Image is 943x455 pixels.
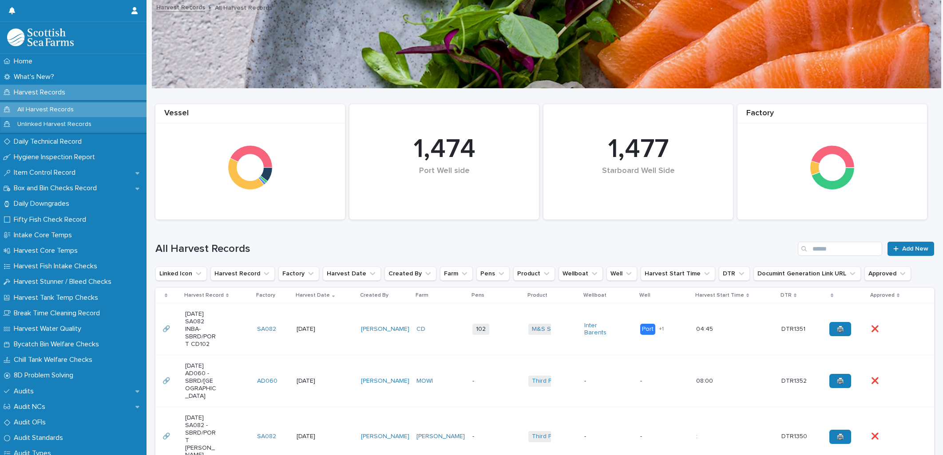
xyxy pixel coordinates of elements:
[257,377,277,385] a: AD060
[584,433,616,440] p: -
[696,324,715,333] p: 04:45
[416,326,425,333] a: CD
[10,418,53,427] p: Audit OFIs
[297,433,328,440] p: [DATE]
[640,377,672,385] p: -
[155,355,934,407] tr: 🔗🔗 [DATE] AD060 -SBRD/[GEOGRAPHIC_DATA]AD060 [DATE][PERSON_NAME] MOWI -Third Party Salmon --08:00...
[753,267,861,281] button: Documint Generation Link URL
[10,57,40,66] p: Home
[639,290,650,300] p: Well
[695,290,744,300] p: Harvest Start Time
[10,184,104,192] p: Box and Bin Checks Record
[10,434,70,442] p: Audit Standards
[583,290,606,300] p: Wellboat
[416,433,465,440] a: [PERSON_NAME]
[10,403,52,411] p: Audit NCs
[10,137,89,146] p: Daily Technical Record
[361,326,409,333] a: [PERSON_NAME]
[836,326,844,332] span: 🖨️
[888,242,934,256] a: Add New
[472,324,489,335] span: 102
[162,324,172,333] p: 🔗
[155,243,794,255] h1: All Harvest Records
[297,377,328,385] p: [DATE]
[185,310,217,348] p: [DATE] SA082 INBA-SBRD/PORT CD102
[162,376,172,385] p: 🔗
[584,322,616,337] a: Inter Barents
[416,377,433,385] a: MOWI
[416,290,428,300] p: Farm
[640,324,655,335] div: Port
[384,267,436,281] button: Created By
[10,216,93,224] p: Fifty Fish Check Record
[641,267,715,281] button: Harvest Start Time
[532,433,586,440] a: Third Party Salmon
[471,290,484,300] p: Pens
[10,371,80,380] p: 8D Problem Solving
[162,431,172,440] p: 🔗
[323,267,381,281] button: Harvest Date
[155,267,207,281] button: Linked Icon
[10,340,106,349] p: Bycatch Bin Welfare Checks
[781,376,808,385] p: DTR1352
[10,88,72,97] p: Harvest Records
[798,242,882,256] input: Search
[440,267,473,281] button: Farm
[532,326,565,333] a: M&S Select
[696,376,715,385] p: 08:00
[360,290,388,300] p: Created By
[829,374,851,388] a: 🖨️
[829,322,851,336] a: 🖨️
[476,267,510,281] button: Pens
[365,133,524,165] div: 1,474
[559,166,718,194] div: Starboard Well Side
[829,430,851,444] a: 🖨️
[10,278,119,286] p: Harvest Stunner / Bleed Checks
[185,362,217,400] p: [DATE] AD060 -SBRD/[GEOGRAPHIC_DATA]
[532,377,586,385] a: Third Party Salmon
[210,267,275,281] button: Harvest Record
[215,2,272,12] p: All Harvest Records
[10,169,83,177] p: Item Control Record
[278,267,319,281] button: Factory
[10,247,85,255] p: Harvest Core Temps
[256,290,275,300] p: Factory
[10,73,61,81] p: What's New?
[871,324,880,333] p: ❌
[10,231,79,239] p: Intake Core Temps
[10,356,99,364] p: Chill Tank Welfare Checks
[870,290,895,300] p: Approved
[361,377,409,385] a: [PERSON_NAME]
[10,121,99,128] p: Unlinked Harvest Records
[696,431,699,440] p: :
[781,431,809,440] p: DTR1350
[719,267,750,281] button: DTR
[184,290,224,300] p: Harvest Record
[659,326,664,332] span: + 1
[836,434,844,440] span: 🖨️
[10,153,102,161] p: Hygiene Inspection Report
[10,200,76,208] p: Daily Downgrades
[10,106,81,114] p: All Harvest Records
[527,290,547,300] p: Product
[559,267,603,281] button: Wellboat
[902,246,928,252] span: Add New
[559,133,718,165] div: 1,477
[640,433,672,440] p: -
[10,387,41,396] p: Audits
[10,294,105,302] p: Harvest Tank Temp Checks
[472,377,504,385] p: -
[781,290,792,300] p: DTR
[257,326,276,333] a: SA082
[297,326,328,333] p: [DATE]
[864,267,911,281] button: Approved
[155,303,934,355] tr: 🔗🔗 [DATE] SA082 INBA-SBRD/PORT CD102SA082 [DATE][PERSON_NAME] CD 102M&S Select Inter Barents Port...
[606,267,637,281] button: Well
[365,166,524,194] div: Port Well side
[836,378,844,384] span: 🖨️
[781,324,807,333] p: DTR1351
[10,262,104,271] p: Harvest Fish Intake Checks
[737,109,927,123] div: Factory
[871,431,880,440] p: ❌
